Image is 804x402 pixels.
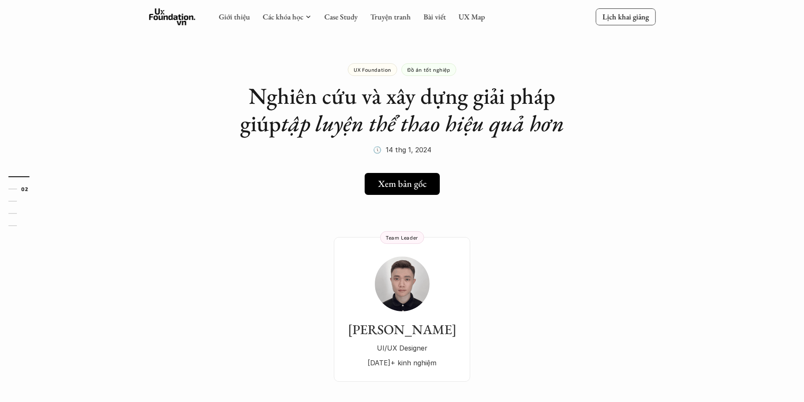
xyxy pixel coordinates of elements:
[407,67,450,73] p: Đồ án tốt nghiệp
[370,12,411,22] a: Truyện tranh
[386,235,418,240] p: Team Leader
[342,356,462,369] p: [DATE]+ kinh nghiệm
[342,321,462,337] h3: [PERSON_NAME]
[219,12,250,22] a: Giới thiệu
[378,178,427,189] h5: Xem bản gốc
[365,173,440,195] a: Xem bản gốc
[423,12,446,22] a: Bài viết
[354,67,391,73] p: UX Foundation
[342,342,462,354] p: UI/UX Designer
[596,8,655,25] a: Lịch khai giảng
[373,143,431,156] p: 🕔 14 thg 1, 2024
[8,184,49,194] a: 02
[281,108,564,138] em: tập luyện thể thao hiệu quả hơn
[21,186,28,192] strong: 02
[324,12,357,22] a: Case Study
[263,12,303,22] a: Các khóa học
[458,12,485,22] a: UX Map
[334,237,470,382] a: [PERSON_NAME]UI/UX Designer[DATE]+ kinh nghiệmTeam Leader
[602,12,649,22] p: Lịch khai giảng
[233,82,571,137] h1: Nghiên cứu và xây dựng giải pháp giúp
